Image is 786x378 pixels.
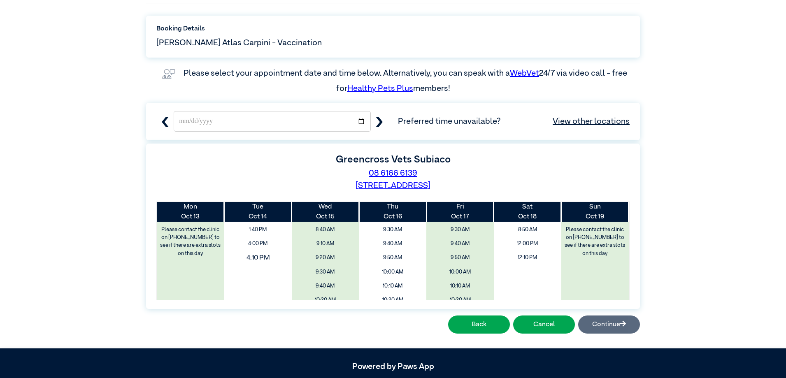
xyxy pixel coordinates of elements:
span: 9:20 AM [295,252,356,264]
label: Please contact the clinic on [PHONE_NUMBER] to see if there are extra slots on this day [562,224,628,260]
a: 08 6166 6139 [369,169,417,177]
span: 9:30 AM [295,266,356,278]
button: Back [448,315,510,334]
span: 9:40 AM [429,238,491,250]
button: Cancel [513,315,575,334]
span: 1:40 PM [227,224,289,236]
span: 10:00 AM [429,266,491,278]
span: 9:10 AM [295,238,356,250]
span: 10:00 AM [362,266,423,278]
span: 9:30 AM [429,224,491,236]
span: 10:10 AM [429,280,491,292]
span: 9:30 AM [362,224,423,236]
th: Oct 17 [426,202,494,222]
span: 9:40 AM [362,238,423,250]
th: Oct 19 [561,202,629,222]
span: 8:50 AM [497,224,558,236]
label: Please contact the clinic on [PHONE_NUMBER] to see if there are extra slots on this day [158,224,223,260]
span: 10:20 AM [429,294,491,306]
a: [STREET_ADDRESS] [356,181,430,190]
span: Preferred time unavailable? [398,115,630,128]
span: 10:20 AM [295,294,356,306]
th: Oct 16 [359,202,426,222]
span: [PERSON_NAME] Atlas Carpini - Vaccination [156,37,322,49]
span: 9:50 AM [362,252,423,264]
label: Booking Details [156,24,630,34]
th: Oct 15 [292,202,359,222]
a: View other locations [553,115,630,128]
a: WebVet [510,69,539,77]
span: 4:10 PM [218,250,298,266]
span: 9:50 AM [429,252,491,264]
img: vet [159,66,179,82]
span: 12:10 PM [497,252,558,264]
label: Please select your appointment date and time below. Alternatively, you can speak with a 24/7 via ... [184,69,629,92]
th: Oct 14 [224,202,292,222]
span: 9:40 AM [295,280,356,292]
h5: Powered by Paws App [146,362,640,371]
span: 10:20 AM [362,294,423,306]
span: 8:40 AM [295,224,356,236]
span: 10:10 AM [362,280,423,292]
label: Greencross Vets Subiaco [336,155,451,165]
th: Oct 13 [157,202,224,222]
th: Oct 18 [494,202,561,222]
a: Healthy Pets Plus [347,84,413,93]
span: 12:00 PM [497,238,558,250]
span: 4:00 PM [227,238,289,250]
